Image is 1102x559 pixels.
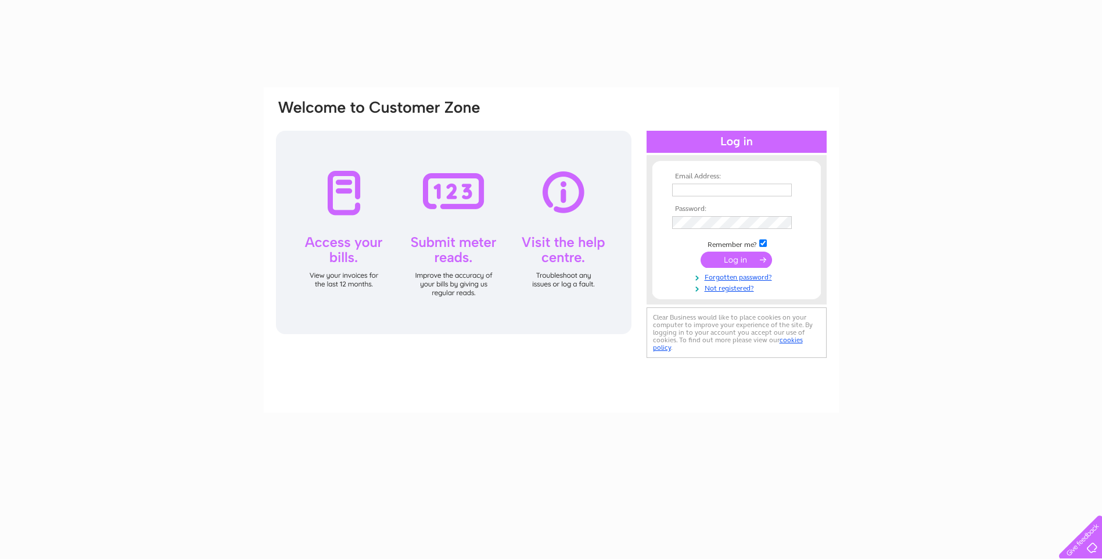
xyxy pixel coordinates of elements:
[647,307,827,358] div: Clear Business would like to place cookies on your computer to improve your experience of the sit...
[669,173,804,181] th: Email Address:
[669,238,804,249] td: Remember me?
[672,282,804,293] a: Not registered?
[669,205,804,213] th: Password:
[653,336,803,352] a: cookies policy
[701,252,772,268] input: Submit
[672,271,804,282] a: Forgotten password?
